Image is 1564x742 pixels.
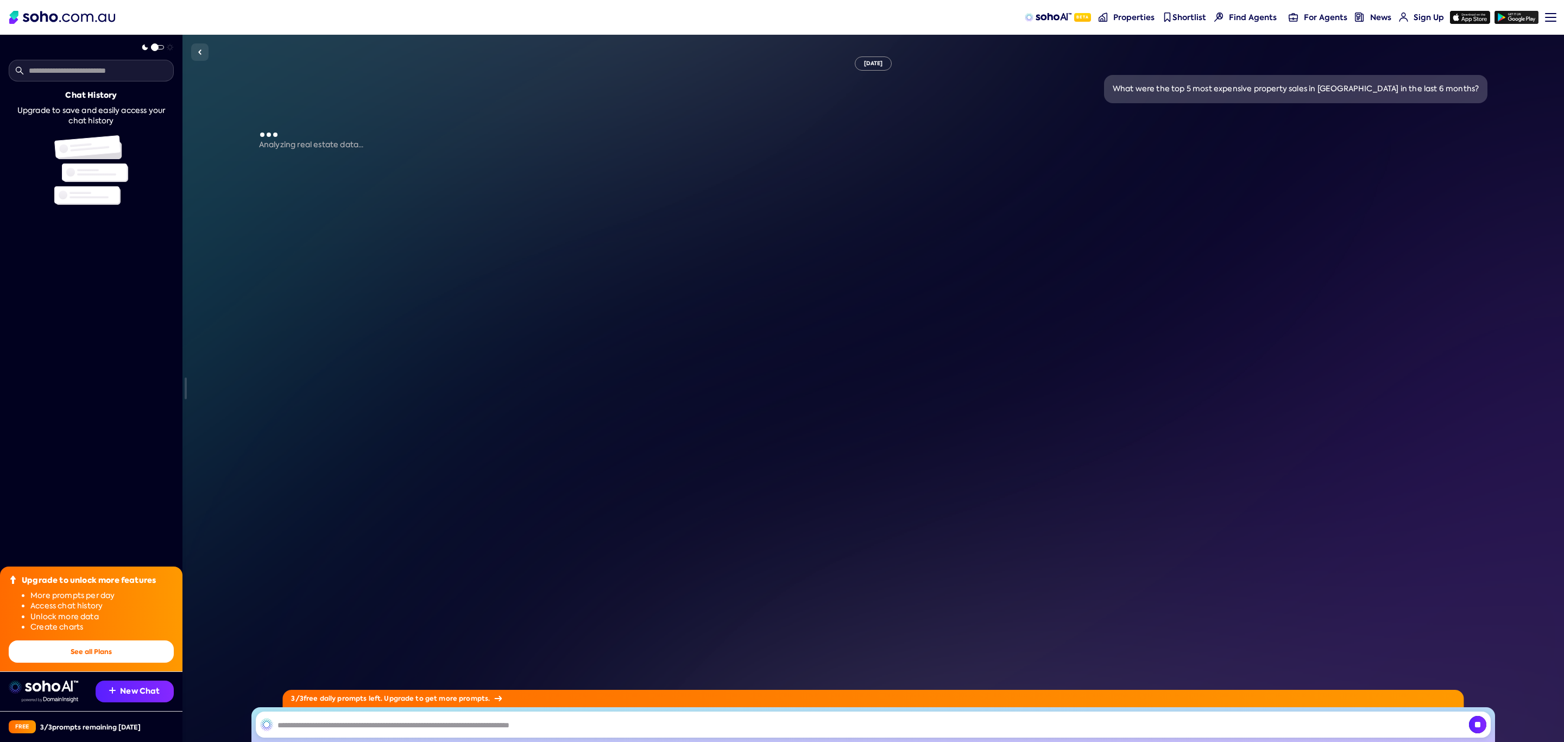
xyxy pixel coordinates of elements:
[494,696,502,701] img: Arrow icon
[1469,716,1486,733] button: Cancel request
[30,590,174,601] li: More prompts per day
[855,56,892,71] div: [DATE]
[96,681,174,702] button: New Chat
[30,601,174,612] li: Access chat history
[1113,12,1155,23] span: Properties
[22,697,78,702] img: Data provided by Domain Insight
[22,575,156,586] div: Upgrade to unlock more features
[9,105,174,127] div: Upgrade to save and easily access your chat history
[30,622,174,633] li: Create charts
[65,90,117,101] div: Chat History
[1414,12,1444,23] span: Sign Up
[1229,12,1277,23] span: Find Agents
[1304,12,1347,23] span: For Agents
[9,11,115,24] img: Soho Logo
[1163,12,1172,22] img: shortlist-nav icon
[1355,12,1364,22] img: news-nav icon
[9,575,17,584] img: Upgrade icon
[1172,12,1206,23] span: Shortlist
[1099,12,1108,22] img: properties-nav icon
[1289,12,1298,22] img: for-agents-nav icon
[1113,84,1479,95] div: What were the top 5 most expensive property sales in [GEOGRAPHIC_DATA] in the last 6 months?
[54,135,128,205] img: Chat history illustration
[9,681,78,694] img: sohoai logo
[259,140,1488,150] p: Analyzing real estate data...
[282,690,1464,707] div: 3 / 3 free daily prompts left. Upgrade to get more prompts.
[30,612,174,622] li: Unlock more data
[1450,11,1490,24] img: app-store icon
[1214,12,1224,22] img: Find agents icon
[193,46,206,59] img: Sidebar toggle icon
[1494,11,1538,24] img: google-play icon
[1399,12,1408,22] img: for-agents-nav icon
[1370,12,1391,23] span: News
[1074,13,1091,22] span: Beta
[9,720,36,733] div: Free
[9,640,174,663] button: See all Plans
[40,722,141,732] div: 3 / 3 prompts remaining [DATE]
[109,687,116,694] img: Recommendation icon
[1469,716,1486,733] img: Send icon
[1025,13,1071,22] img: sohoAI logo
[260,718,273,731] img: SohoAI logo black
